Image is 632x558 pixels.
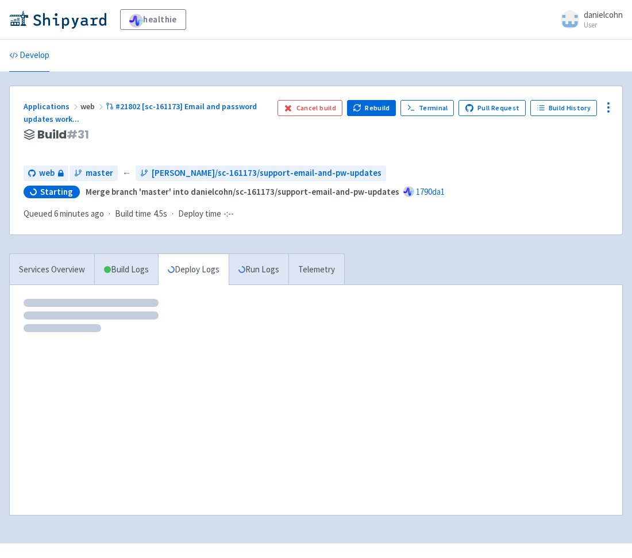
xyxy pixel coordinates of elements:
[54,208,104,219] time: 6 minutes ago
[24,101,257,125] span: #21802 [sc-161173] Email and password updates work ...
[136,166,386,181] a: [PERSON_NAME]/sc-161173/support-email-and-pw-updates
[86,186,399,197] strong: Merge branch 'master' into danielcohn/sc-161173/support-email-and-pw-updates
[9,40,49,72] a: Develop
[95,254,158,286] a: Build Logs
[70,166,118,181] a: master
[416,186,445,197] a: 1790da1
[458,100,526,116] a: Pull Request
[400,100,454,116] a: Terminal
[153,207,167,221] span: 4.5s
[554,10,623,29] a: danielcohn User
[278,100,342,116] button: Cancel build
[86,167,113,180] span: master
[10,254,94,286] a: Services Overview
[120,9,186,30] a: healthie
[24,101,80,111] a: Applications
[115,207,151,221] span: Build time
[530,100,597,116] a: Build History
[24,208,104,219] span: Queued
[122,167,131,180] span: ←
[37,128,89,141] span: Build
[39,167,55,180] span: web
[24,101,257,125] a: #21802 [sc-161173] Email and password updates work...
[223,207,234,221] span: -:--
[67,126,89,143] span: # 31
[24,166,68,181] a: web
[40,186,73,198] span: Starting
[178,207,221,221] span: Deploy time
[347,100,396,116] button: Rebuild
[288,254,344,286] a: Telemetry
[584,21,623,29] small: User
[80,101,106,111] span: web
[9,10,106,29] img: Shipyard logo
[584,9,623,20] span: danielcohn
[152,167,381,180] span: [PERSON_NAME]/sc-161173/support-email-and-pw-updates
[229,254,288,286] a: Run Logs
[158,254,229,286] a: Deploy Logs
[24,207,241,221] div: · ·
